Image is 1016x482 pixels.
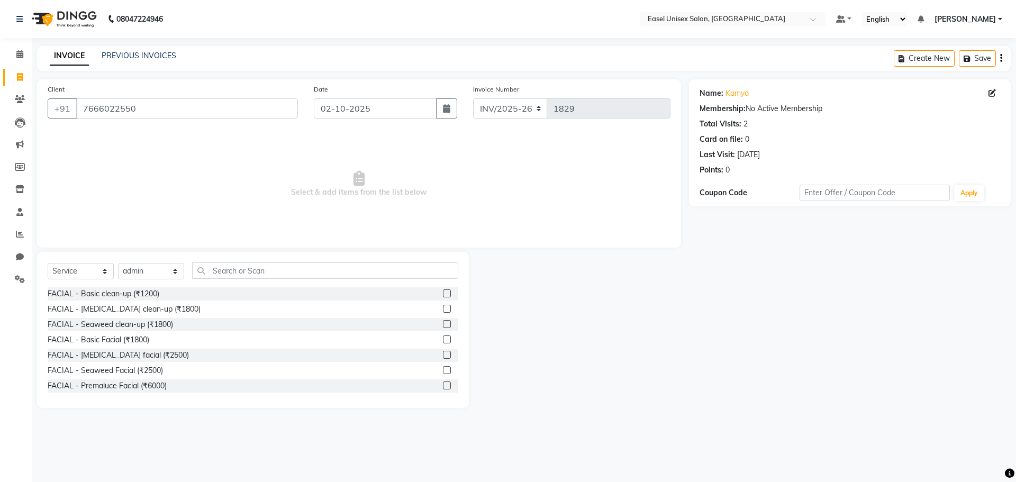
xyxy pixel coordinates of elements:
span: [PERSON_NAME] [935,14,996,25]
div: Last Visit: [700,149,735,160]
div: FACIAL - Basic clean-up (₹1200) [48,288,159,299]
div: Membership: [700,103,746,114]
a: Kamya [725,88,749,99]
label: Date [314,85,328,94]
span: Select & add items from the list below [48,131,670,237]
div: Name: [700,88,723,99]
img: logo [27,4,99,34]
div: 0 [725,165,730,176]
div: FACIAL - Premaluce Facial (₹6000) [48,380,167,392]
div: FACIAL - Seaweed Facial (₹2500) [48,365,163,376]
div: Points: [700,165,723,176]
input: Search by Name/Mobile/Email/Code [76,98,298,119]
div: [DATE] [737,149,760,160]
a: PREVIOUS INVOICES [102,51,176,60]
div: No Active Membership [700,103,1000,114]
div: 2 [743,119,748,130]
label: Client [48,85,65,94]
div: Card on file: [700,134,743,145]
div: FACIAL - [MEDICAL_DATA] clean-up (₹1800) [48,304,201,315]
button: Apply [954,185,984,201]
label: Invoice Number [473,85,519,94]
a: INVOICE [50,47,89,66]
div: FACIAL - [MEDICAL_DATA] facial (₹2500) [48,350,189,361]
div: FACIAL - Basic Facial (₹1800) [48,334,149,345]
div: Total Visits: [700,119,741,130]
input: Enter Offer / Coupon Code [800,185,950,201]
button: Save [959,50,996,67]
input: Search or Scan [192,262,458,279]
button: Create New [894,50,955,67]
div: Coupon Code [700,187,800,198]
div: 0 [745,134,749,145]
div: FACIAL - Seaweed clean-up (₹1800) [48,319,173,330]
button: +91 [48,98,77,119]
b: 08047224946 [116,4,163,34]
